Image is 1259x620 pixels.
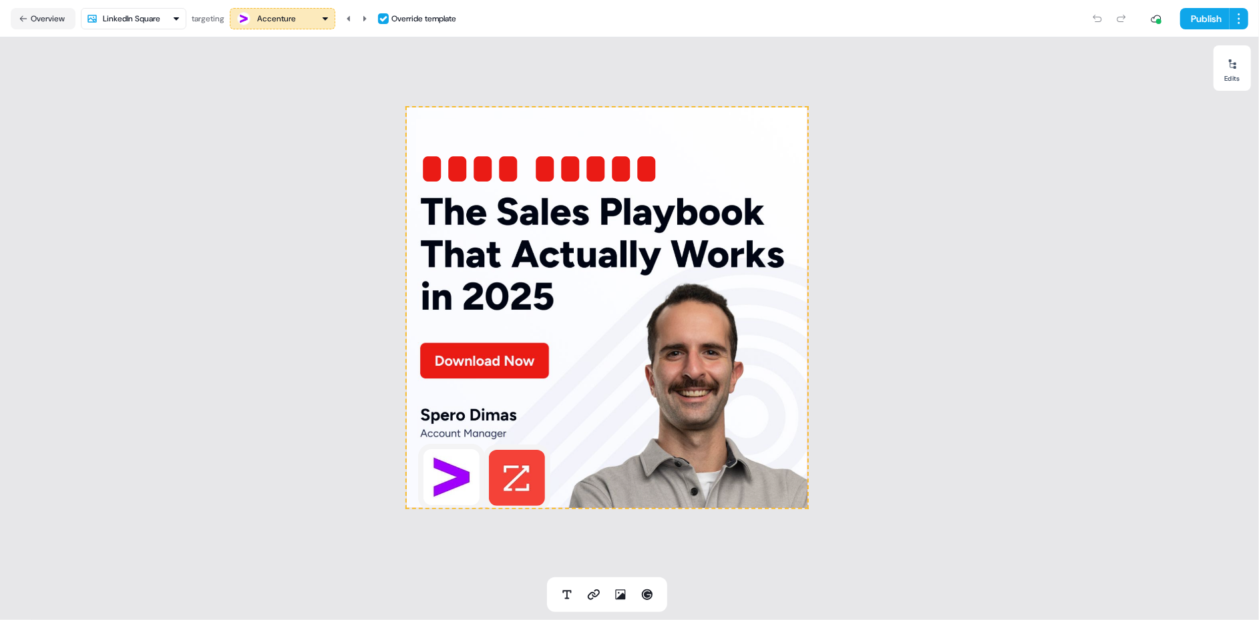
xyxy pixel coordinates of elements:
[1214,53,1251,83] button: Edits
[103,12,160,25] div: LinkedIn Square
[11,8,75,29] button: Overview
[192,12,224,25] div: targeting
[230,8,335,29] button: Accenture
[257,12,296,25] div: Accenture
[1180,8,1230,29] button: Publish
[391,12,456,25] div: Override template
